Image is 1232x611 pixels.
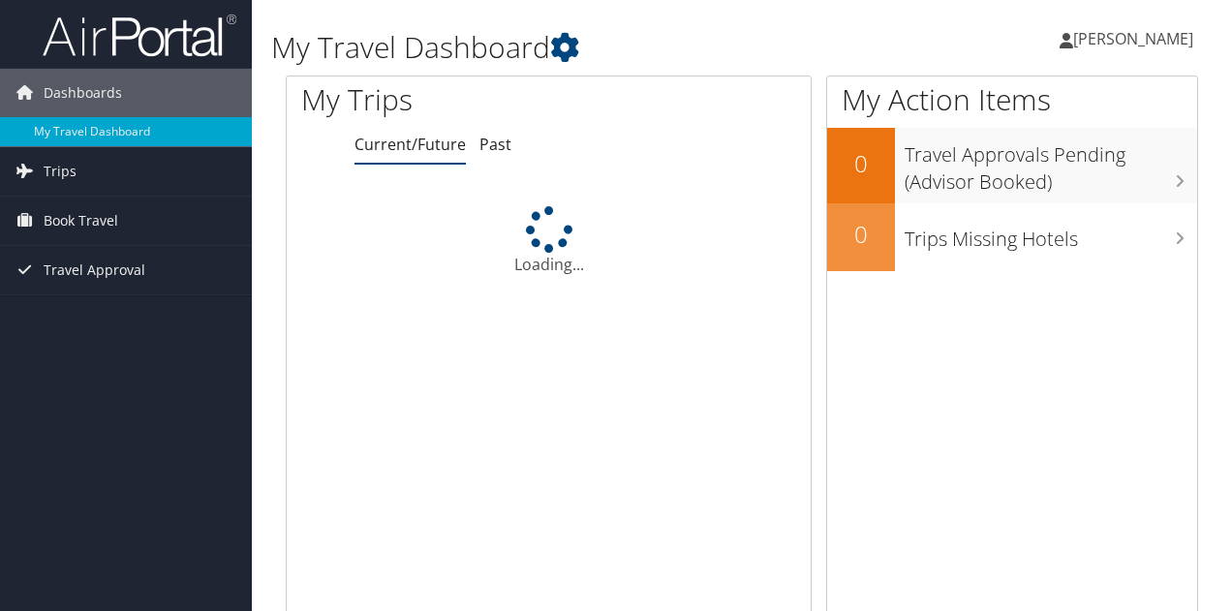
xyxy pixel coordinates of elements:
h2: 0 [827,218,895,251]
a: 0Trips Missing Hotels [827,203,1197,271]
span: Trips [44,147,77,196]
img: airportal-logo.png [43,13,236,58]
span: [PERSON_NAME] [1073,28,1193,49]
span: Travel Approval [44,246,145,294]
span: Book Travel [44,197,118,245]
span: Dashboards [44,69,122,117]
div: Loading... [287,206,811,276]
h3: Trips Missing Hotels [905,216,1197,253]
a: Past [479,134,511,155]
h1: My Action Items [827,79,1197,120]
h3: Travel Approvals Pending (Advisor Booked) [905,132,1197,196]
a: Current/Future [354,134,466,155]
h1: My Trips [301,79,578,120]
a: 0Travel Approvals Pending (Advisor Booked) [827,128,1197,202]
h1: My Travel Dashboard [271,27,899,68]
h2: 0 [827,147,895,180]
a: [PERSON_NAME] [1060,10,1213,68]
